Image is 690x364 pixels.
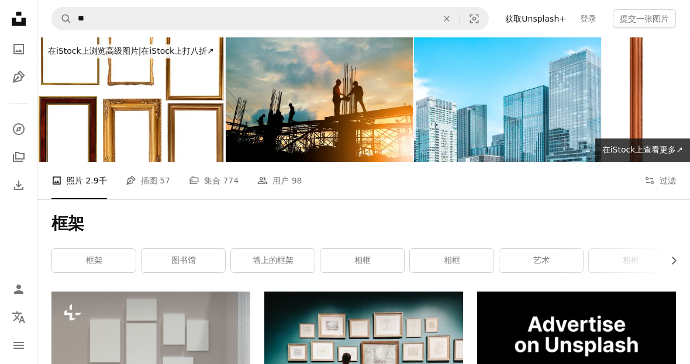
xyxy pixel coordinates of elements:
[48,46,214,56] span: 在iStock上打八折 ↗
[51,7,489,30] form: 查找全站点的视觉效果
[52,8,72,30] button: 搜索Unsplash
[434,8,460,30] button: 清除
[602,145,683,154] span: 在iStock上查看更多 ↗
[231,249,315,272] a: 墙上的框架
[410,249,494,272] a: 相框
[498,9,573,28] a: 获取Unsplash+
[37,37,225,162] img: 收藏 - 金色镜框
[613,9,676,28] button: 提交一张图片
[223,174,239,187] span: 774
[414,37,601,162] img: 东京丸之内商业区的办公楼
[51,213,676,234] h1: 框架
[7,174,30,197] a: 下载历史记录
[160,174,170,187] span: 57
[292,174,302,187] span: 98
[573,9,603,28] a: 登录
[589,249,672,272] a: 相框
[7,278,30,301] a: 登录/注册
[226,37,413,162] img: 工程师和施工团队在现场工作的剪影，在模糊的背景日落粉彩上，用于工业背景和Light fair。从多个参考图像中一起创建。
[663,249,676,272] button: 向右滚动列表
[52,249,136,272] a: 框架
[48,46,141,56] span: 在iStock上浏览高级图片 |
[37,37,225,65] a: 在iStock上浏览高级图片|在iStock上打八折↗
[126,162,170,199] a: 插图 57
[595,138,690,162] a: 在iStock上查看更多↗
[320,249,404,272] a: 相框
[499,249,583,272] a: 艺术
[644,162,676,199] button: 过滤
[142,249,225,272] a: 图书馆
[7,306,30,329] button: 语言
[7,145,30,169] a: 集合
[7,334,30,357] button: 菜单
[460,8,488,30] button: 视觉搜索
[7,37,30,61] a: 照片
[189,162,239,199] a: 集合 774
[257,162,302,199] a: 用户 98
[7,117,30,141] a: 探索
[7,65,30,89] a: 插图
